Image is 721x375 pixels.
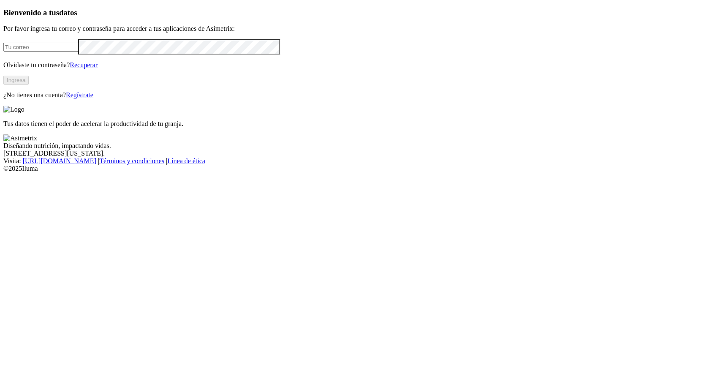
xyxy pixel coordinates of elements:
a: [URL][DOMAIN_NAME] [23,157,96,164]
p: Por favor ingresa tu correo y contraseña para acceder a tus aplicaciones de Asimetrix: [3,25,718,33]
a: Recuperar [70,61,98,68]
p: Olvidaste tu contraseña? [3,61,718,69]
p: Tus datos tienen el poder de acelerar la productividad de tu granja. [3,120,718,128]
img: Asimetrix [3,134,37,142]
input: Tu correo [3,43,78,52]
div: [STREET_ADDRESS][US_STATE]. [3,150,718,157]
img: Logo [3,106,24,113]
h3: Bienvenido a tus [3,8,718,17]
div: © 2025 Iluma [3,165,718,172]
span: datos [59,8,77,17]
button: Ingresa [3,76,29,85]
a: Línea de ética [167,157,205,164]
div: Visita : | | [3,157,718,165]
p: ¿No tienes una cuenta? [3,91,718,99]
a: Regístrate [66,91,93,99]
a: Términos y condiciones [99,157,164,164]
div: Diseñando nutrición, impactando vidas. [3,142,718,150]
